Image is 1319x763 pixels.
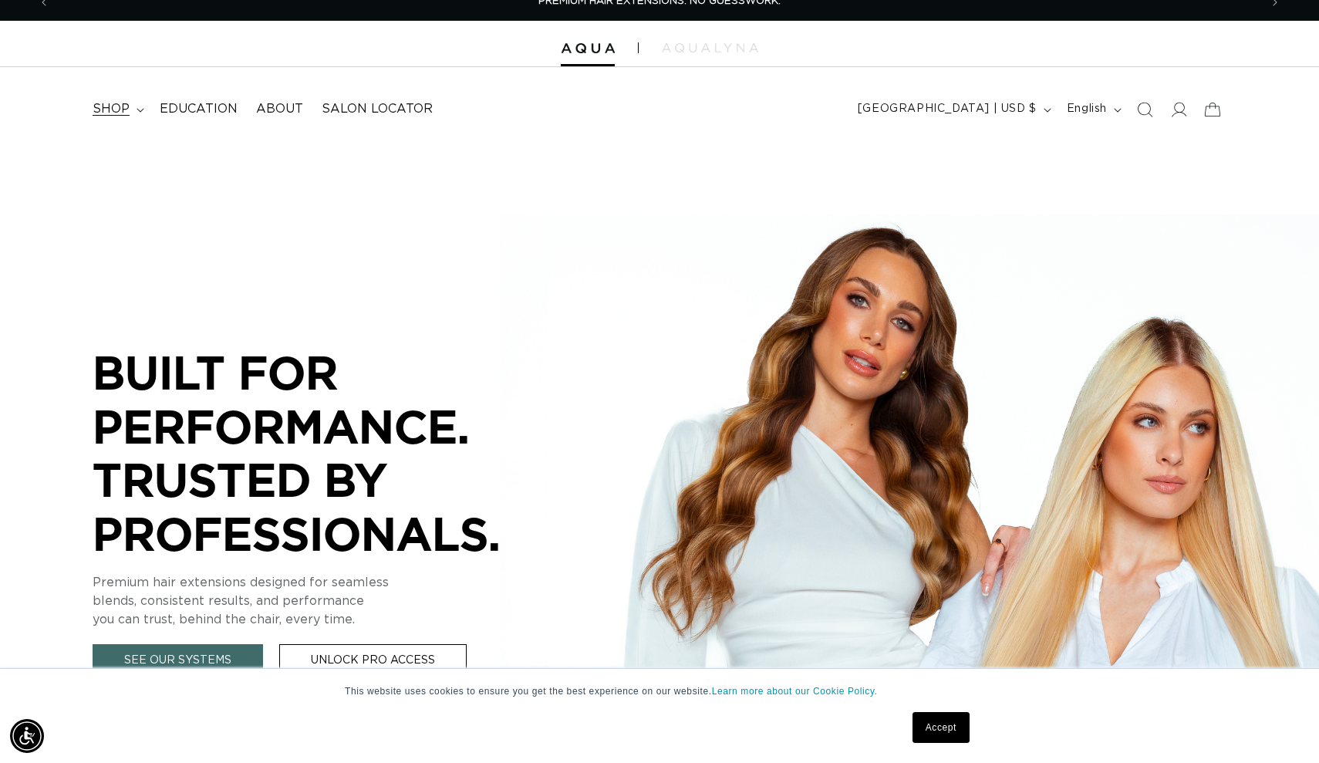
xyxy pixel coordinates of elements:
[256,101,303,117] span: About
[93,644,263,677] a: See Our Systems
[662,43,758,52] img: aqualyna.com
[712,686,878,697] a: Learn more about our Cookie Policy.
[93,573,555,629] p: Premium hair extensions designed for seamless blends, consistent results, and performance you can...
[83,92,150,127] summary: shop
[848,95,1058,124] button: [GEOGRAPHIC_DATA] | USD $
[913,712,970,743] a: Accept
[1128,93,1162,127] summary: Search
[322,101,433,117] span: Salon Locator
[93,346,555,560] p: BUILT FOR PERFORMANCE. TRUSTED BY PROFESSIONALS.
[312,92,442,127] a: Salon Locator
[93,101,130,117] span: shop
[858,101,1037,117] span: [GEOGRAPHIC_DATA] | USD $
[160,101,238,117] span: Education
[561,43,615,54] img: Aqua Hair Extensions
[10,719,44,753] div: Accessibility Menu
[279,644,467,677] a: Unlock Pro Access
[345,684,974,698] p: This website uses cookies to ensure you get the best experience on our website.
[1067,101,1107,117] span: English
[1058,95,1128,124] button: English
[247,92,312,127] a: About
[150,92,247,127] a: Education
